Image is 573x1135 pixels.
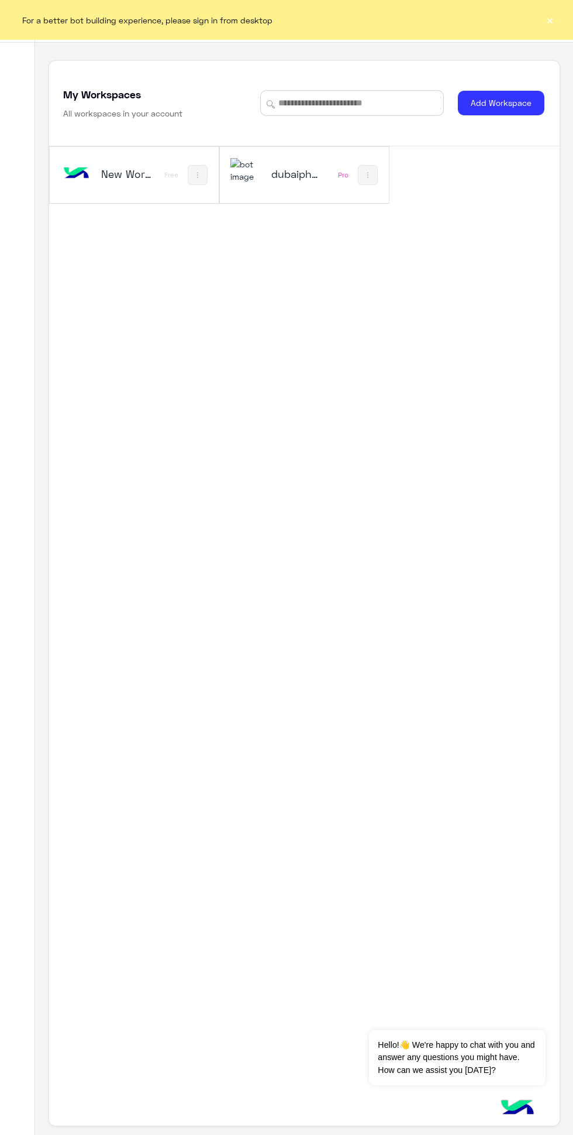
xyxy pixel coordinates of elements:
[544,14,555,26] button: ×
[338,170,348,180] div: Pro
[164,170,178,180] div: Free
[63,87,141,101] h5: My Workspaces
[458,91,544,115] button: Add Workspace
[22,14,272,26] span: For a better bot building experience, please sign in from desktop
[497,1088,538,1129] img: hulul-logo.png
[271,167,325,181] h5: dubaiphone
[60,158,92,190] img: bot image
[369,1030,545,1085] span: Hello!👋 We're happy to chat with you and answer any questions you might have. How can we assist y...
[101,167,154,181] h5: New Workspace 1
[230,158,262,183] img: 1403182699927242
[63,108,182,119] h6: All workspaces in your account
